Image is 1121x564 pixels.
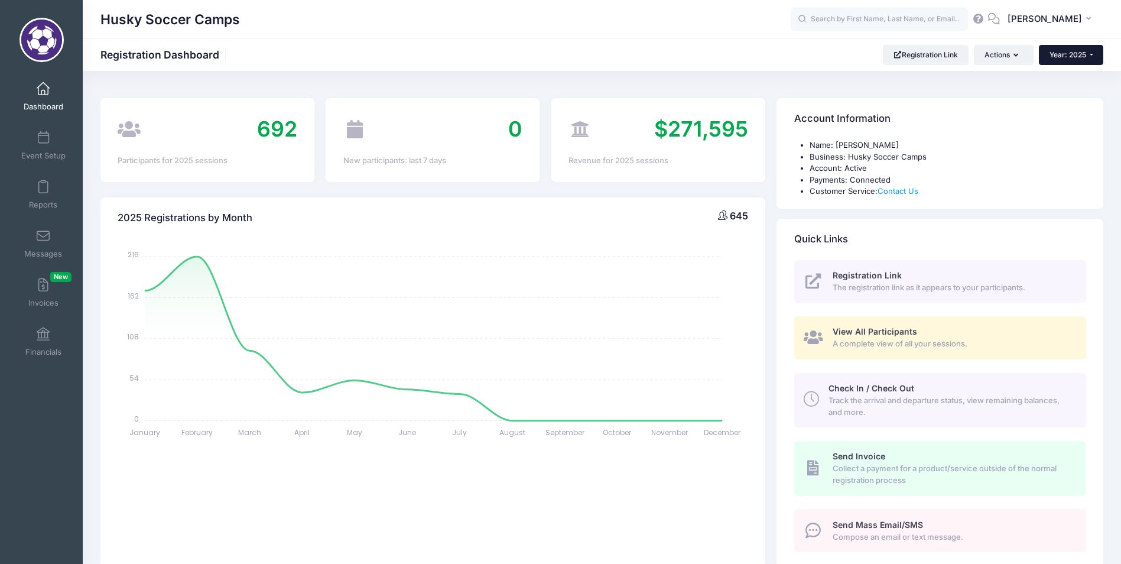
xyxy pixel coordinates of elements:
li: Business: Husky Soccer Camps [810,151,1086,163]
tspan: 162 [128,290,139,300]
span: Year: 2025 [1049,50,1086,59]
h4: Account Information [794,102,891,136]
a: Send Mass Email/SMS Compose an email or text message. [794,509,1086,552]
a: Registration Link The registration link as it appears to your participants. [794,260,1086,303]
tspan: October [603,427,632,437]
tspan: 54 [129,372,139,383]
span: The registration link as it appears to your participants. [833,282,1073,294]
a: Reports [15,174,72,215]
li: Name: [PERSON_NAME] [810,140,1086,151]
h1: Registration Dashboard [100,48,229,61]
tspan: June [398,427,416,437]
span: 692 [257,116,297,142]
span: Send Mass Email/SMS [833,520,923,530]
h4: 2025 Registrations by Month [118,201,252,235]
h1: Husky Soccer Camps [100,6,240,33]
tspan: 108 [127,332,139,342]
div: Revenue for 2025 sessions [568,155,748,167]
span: Check In / Check Out [828,383,914,393]
span: Dashboard [24,102,63,112]
tspan: 216 [128,249,139,260]
span: $271,595 [654,116,748,142]
button: [PERSON_NAME] [1000,6,1103,33]
span: Registration Link [833,270,902,280]
tspan: 0 [134,414,139,424]
span: Event Setup [21,151,66,161]
span: Compose an email or text message. [833,531,1073,543]
span: Collect a payment for a product/service outside of the normal registration process [833,463,1073,486]
tspan: April [295,427,310,437]
span: [PERSON_NAME] [1008,12,1082,25]
a: View All Participants A complete view of all your sessions. [794,316,1086,359]
a: Financials [15,321,72,362]
span: Financials [25,347,61,357]
span: Invoices [28,298,59,308]
span: Send Invoice [833,451,885,461]
span: New [50,272,72,282]
li: Customer Service: [810,186,1086,197]
input: Search by First Name, Last Name, or Email... [791,8,968,31]
a: Check In / Check Out Track the arrival and departure status, view remaining balances, and more. [794,373,1086,427]
span: Reports [29,200,57,210]
span: A complete view of all your sessions. [833,338,1073,350]
h4: Quick Links [794,222,848,256]
div: Participants for 2025 sessions [118,155,297,167]
tspan: May [347,427,362,437]
a: Event Setup [15,125,72,166]
span: 645 [730,210,748,222]
img: Husky Soccer Camps [20,18,64,62]
tspan: March [238,427,261,437]
li: Account: Active [810,163,1086,174]
a: Registration Link [883,45,969,65]
tspan: August [499,427,525,437]
span: 0 [508,116,522,142]
a: InvoicesNew [15,272,72,313]
a: Dashboard [15,76,72,117]
a: Send Invoice Collect a payment for a product/service outside of the normal registration process [794,441,1086,495]
tspan: July [453,427,467,437]
tspan: January [129,427,160,437]
tspan: December [704,427,741,437]
span: Track the arrival and departure status, view remaining balances, and more. [828,395,1073,418]
li: Payments: Connected [810,174,1086,186]
button: Actions [974,45,1033,65]
span: View All Participants [833,326,917,336]
tspan: February [181,427,213,437]
tspan: September [545,427,585,437]
span: Messages [24,249,62,259]
button: Year: 2025 [1039,45,1103,65]
a: Messages [15,223,72,264]
a: Contact Us [878,186,918,196]
tspan: November [652,427,689,437]
div: New participants: last 7 days [343,155,522,167]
